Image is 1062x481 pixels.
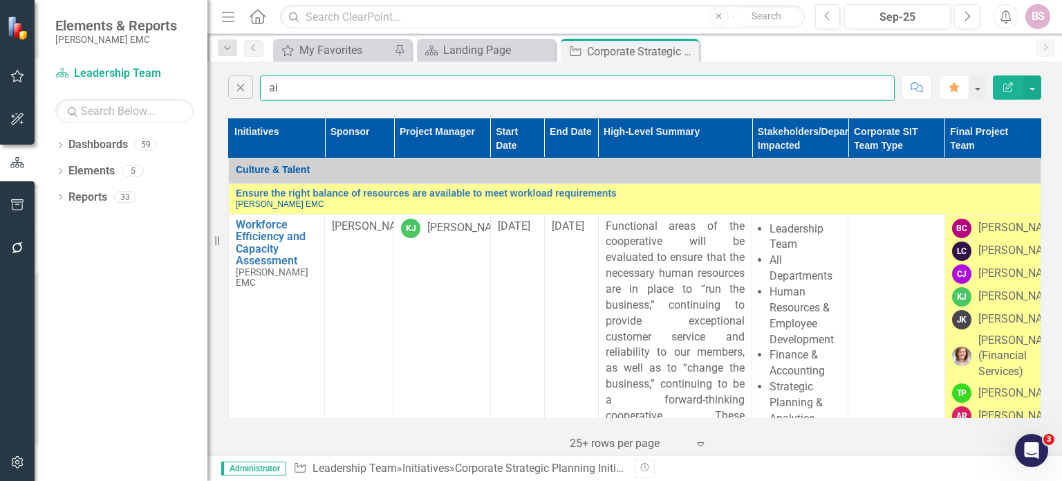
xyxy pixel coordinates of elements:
li: Leadership Team [770,221,841,253]
span: Culture & Talent [236,163,1034,176]
div: 59 [135,139,157,151]
div: TP [952,383,971,403]
td: Double-Click to Edit Right Click for Context Menu [229,183,1041,214]
a: Reports [68,190,107,206]
div: [PERSON_NAME] [978,266,1061,282]
a: Leadership Team [55,66,194,82]
span: [PERSON_NAME] EMC [236,266,308,288]
a: Ensure the right balance of resources are available to meet workload requirements [236,188,1034,199]
button: Sep-25 [844,4,951,29]
div: [PERSON_NAME] [978,385,1061,401]
li: Strategic Planning & Analytics [770,379,841,427]
input: Search Below... [55,99,194,123]
div: [PERSON_NAME] [978,243,1061,259]
a: Landing Page [420,42,552,59]
div: CJ [952,264,971,284]
span: [DATE] [552,219,584,233]
input: Search ClearPoint... [280,5,804,29]
div: [PERSON_NAME] [978,408,1061,424]
div: BC [952,219,971,238]
div: [PERSON_NAME] [978,289,1061,305]
input: Find in Corporate Strategic Planning Initiatives Through 2026... [260,75,895,101]
li: All Departments [770,253,841,284]
div: Corporate Strategic Planning Initiatives Through 2026 [455,462,717,475]
span: Search [752,10,781,21]
div: My Favorites [299,42,391,59]
iframe: Intercom live chat [1015,434,1048,467]
img: Leslie McMillin [952,347,971,366]
span: [PERSON_NAME] EMC [236,199,324,209]
a: My Favorites [277,42,391,59]
div: [PERSON_NAME] [978,311,1061,327]
a: Leadership Team [313,462,397,475]
span: 3 [1043,434,1054,445]
td: Double-Click to Edit [229,158,1041,183]
button: BS [1025,4,1050,29]
div: Landing Page [443,42,552,59]
div: Sep-25 [849,9,946,26]
div: 5 [122,165,144,177]
div: KJ [952,287,971,307]
span: Administrator [221,462,286,475]
div: LC [952,242,971,261]
li: Finance & Accounting [770,347,841,379]
div: [PERSON_NAME] (Financial Services) [978,333,1061,381]
div: Corporate Strategic Planning Initiatives Through 2026 [587,43,696,60]
span: Elements & Reports [55,17,177,34]
div: AR [952,406,971,426]
span: [DATE] [498,219,530,233]
div: [PERSON_NAME] [978,220,1061,236]
div: KJ [401,219,420,238]
div: » » [293,461,624,477]
li: Human Resources & Employee Development [770,284,841,347]
div: [PERSON_NAME] [427,220,510,236]
a: Dashboards [68,137,128,153]
div: 33 [114,191,136,203]
a: Elements [68,163,115,179]
div: JK [952,310,971,329]
small: [PERSON_NAME] EMC [55,34,177,45]
img: ClearPoint Strategy [7,16,31,40]
button: Search [732,7,801,26]
span: [PERSON_NAME] [332,219,415,233]
a: Initiatives [402,462,449,475]
a: Workforce Efficiency and Capacity Assessment [236,219,317,267]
